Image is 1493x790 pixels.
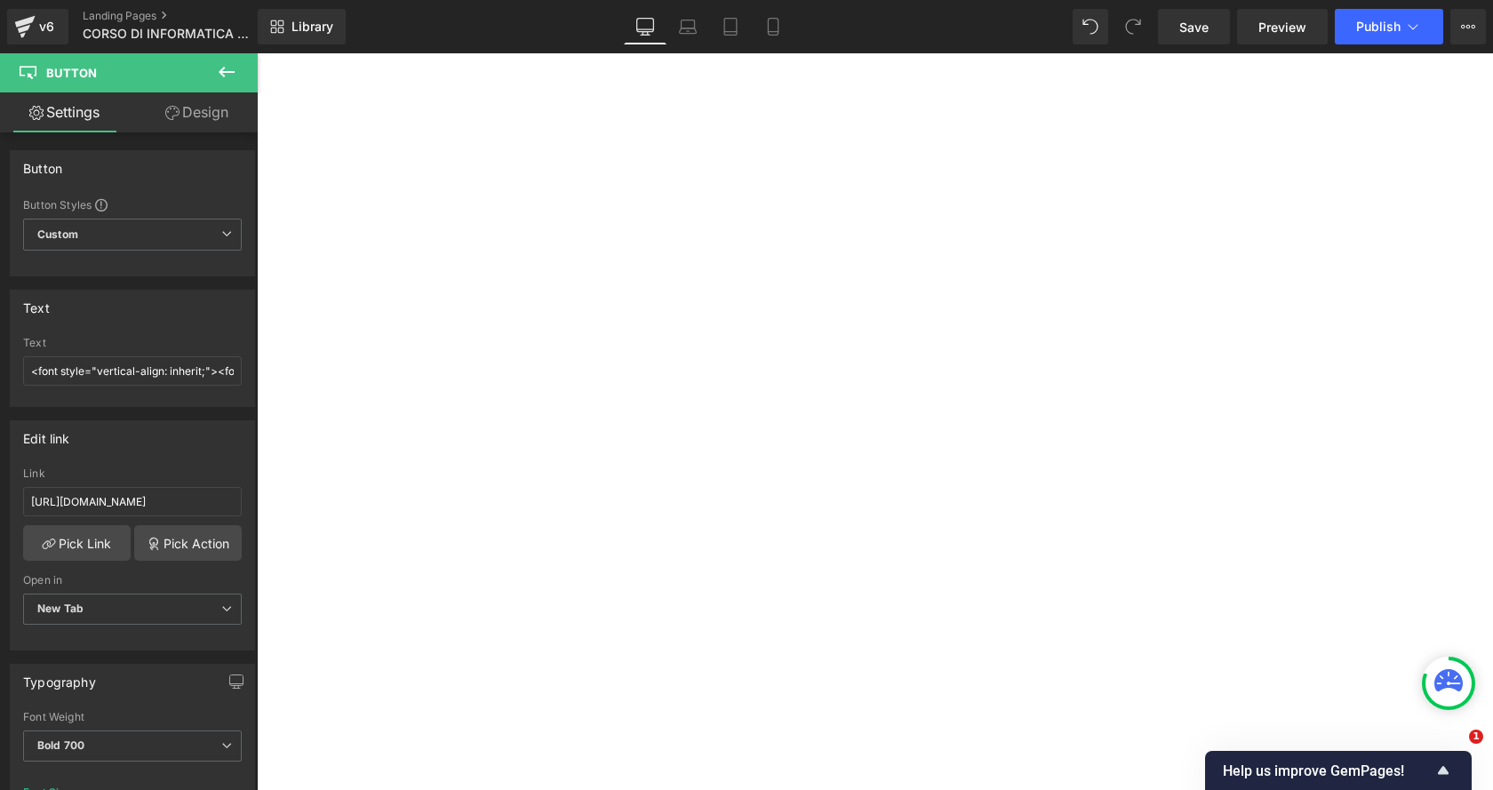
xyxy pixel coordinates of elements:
span: Button [46,66,97,80]
div: v6 [36,15,58,38]
button: Redo [1115,9,1151,44]
div: Link [23,467,242,480]
div: Open in [23,574,242,587]
a: Mobile [752,9,794,44]
a: Pick Link [23,525,131,561]
b: Custom [37,227,78,243]
span: Save [1179,18,1209,36]
div: Font Weight [23,711,242,723]
button: Publish [1335,9,1443,44]
b: Bold 700 [37,738,84,752]
a: v6 [7,9,68,44]
span: 1 [1469,730,1483,744]
a: Tablet [709,9,752,44]
div: Button [23,151,62,176]
b: New Tab [37,602,84,615]
div: Typography [23,665,96,690]
span: CORSO DI INFORMATICA E MICROSOFT OFFICE [83,27,253,41]
input: https://your-shop.myshopify.com [23,487,242,516]
span: Library [291,19,333,35]
a: Desktop [624,9,667,44]
div: Button Styles [23,197,242,211]
a: Laptop [667,9,709,44]
a: Pick Action [134,525,242,561]
div: Text [23,291,50,315]
button: Show survey - Help us improve GemPages! [1223,760,1454,781]
a: Landing Pages [83,9,287,23]
a: Preview [1237,9,1328,44]
a: Design [132,92,261,132]
span: Help us improve GemPages! [1223,762,1433,779]
div: Edit link [23,421,70,446]
button: More [1450,9,1486,44]
iframe: Intercom live chat [1433,730,1475,772]
span: Publish [1356,20,1401,34]
span: Preview [1258,18,1306,36]
button: Undo [1073,9,1108,44]
a: New Library [258,9,346,44]
div: Text [23,337,242,349]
